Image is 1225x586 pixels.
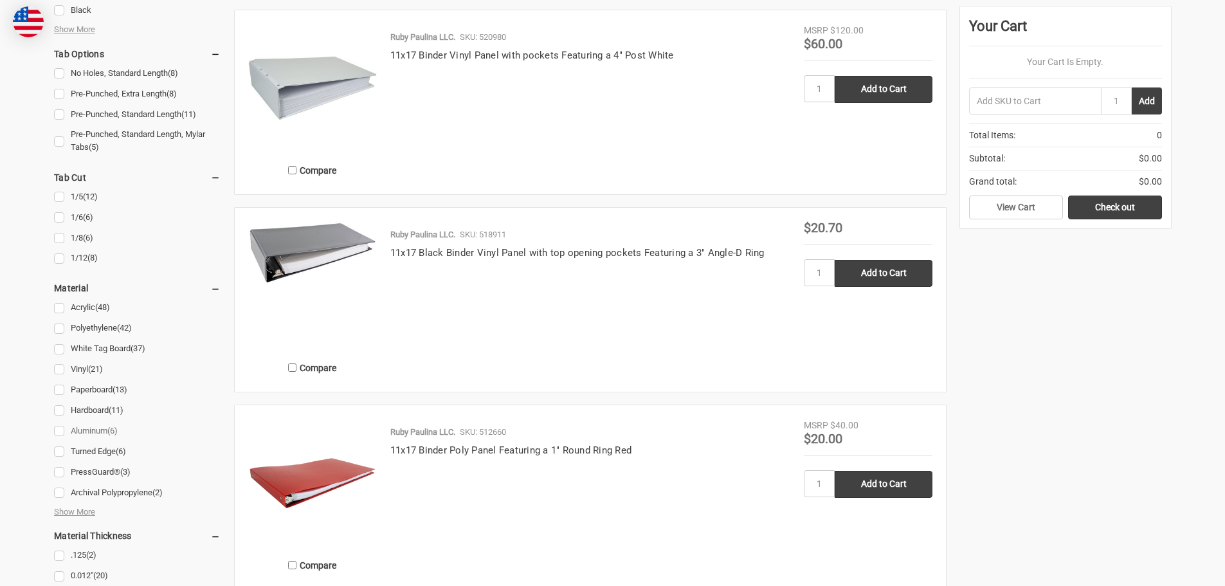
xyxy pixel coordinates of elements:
a: Polyethylene [54,320,221,337]
span: $0.00 [1139,152,1162,165]
a: Pre-Punched, Standard Length [54,106,221,124]
span: (6) [83,212,93,222]
span: Grand total: [969,175,1017,188]
div: MSRP [804,419,828,432]
span: (12) [83,192,98,201]
a: Black [54,2,221,19]
a: 11x17 Black Binder Vinyl Panel with top opening pockets Featuring a 3" Angle-D Ring [390,247,765,259]
span: (11) [181,109,196,119]
input: Add to Cart [835,260,932,287]
a: Hardboard [54,402,221,419]
span: (5) [89,142,99,152]
h5: Tab Cut [54,170,221,185]
a: 1/5 [54,188,221,206]
a: Check out [1068,196,1162,220]
label: Compare [248,357,377,378]
a: Archival Polypropylene [54,484,221,502]
span: Total Items: [969,129,1015,142]
span: (8) [167,89,177,98]
label: Compare [248,160,377,181]
input: Add SKU to Cart [969,87,1101,114]
a: Paperboard [54,381,221,399]
div: Your Cart [969,15,1162,46]
a: 1/8 [54,230,221,247]
span: (13) [113,385,127,394]
a: Acrylic [54,299,221,316]
span: $20.70 [804,220,842,235]
p: SKU: 512660 [460,426,506,439]
a: Pre-Punched, Standard Length, Mylar Tabs [54,126,221,156]
h5: Material Thickness [54,528,221,544]
a: No Holes, Standard Length [54,65,221,82]
a: 11x17 Binder Vinyl Panel with pockets Featuring a 4" Post White [390,50,674,61]
a: 1/12 [54,250,221,267]
span: Subtotal: [969,152,1005,165]
iframe: Google Customer Reviews [1119,551,1225,586]
p: Ruby Paulina LLC. [390,228,455,241]
span: (6) [83,233,93,243]
span: (8) [87,253,98,262]
input: Compare [288,363,296,372]
span: (48) [95,302,110,312]
span: (11) [109,405,123,415]
a: PressGuard® [54,464,221,481]
span: $120.00 [830,25,864,35]
a: 11x17 Binder Poly Panel Featuring a 1" Round Ring Red [390,444,631,456]
div: MSRP [804,24,828,37]
input: Add to Cart [835,471,932,498]
input: Add to Cart [835,76,932,103]
span: (2) [152,488,163,497]
span: $20.00 [804,431,842,446]
p: SKU: 518911 [460,228,506,241]
a: 1/6 [54,209,221,226]
span: (6) [107,426,118,435]
span: $0.00 [1139,175,1162,188]
span: Show More [54,23,95,36]
p: SKU: 520980 [460,31,506,44]
a: .125 [54,547,221,564]
span: Show More [54,506,95,518]
a: White Tag Board [54,340,221,358]
label: Compare [248,554,377,576]
span: (20) [93,571,108,580]
input: Compare [288,166,296,174]
img: 11x17 Binder Vinyl Panel with pockets Featuring a 4" Post White [248,24,377,152]
img: 11x17 Black Binder Vinyl Panel with top opening pockets Featuring a 3" Angle-D Ring [248,221,377,284]
button: Add [1132,87,1162,114]
h5: Tab Options [54,46,221,62]
img: duty and tax information for United States [13,6,44,37]
a: 11x17 Black Binder Vinyl Panel with top opening pockets Featuring a 3" Angle-D Ring [248,221,377,350]
span: (42) [117,323,132,333]
span: (3) [120,467,131,477]
span: (8) [168,68,178,78]
a: Turned Edge [54,443,221,461]
a: 0.012" [54,567,221,585]
p: Your Cart Is Empty. [969,55,1162,69]
span: $40.00 [830,420,858,430]
span: 0 [1157,129,1162,142]
img: 11x17 Binder Poly Panel Featuring a 1" Round Ring Red [248,419,377,547]
span: (2) [86,550,96,560]
p: Ruby Paulina LLC. [390,31,455,44]
a: Aluminum [54,423,221,440]
span: $60.00 [804,36,842,51]
span: (37) [131,343,145,353]
span: (21) [88,364,103,374]
a: Vinyl [54,361,221,378]
p: Ruby Paulina LLC. [390,426,455,439]
span: (6) [116,446,126,456]
a: View Cart [969,196,1063,220]
h5: Material [54,280,221,296]
input: Compare [288,561,296,569]
a: Pre-Punched, Extra Length [54,86,221,103]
